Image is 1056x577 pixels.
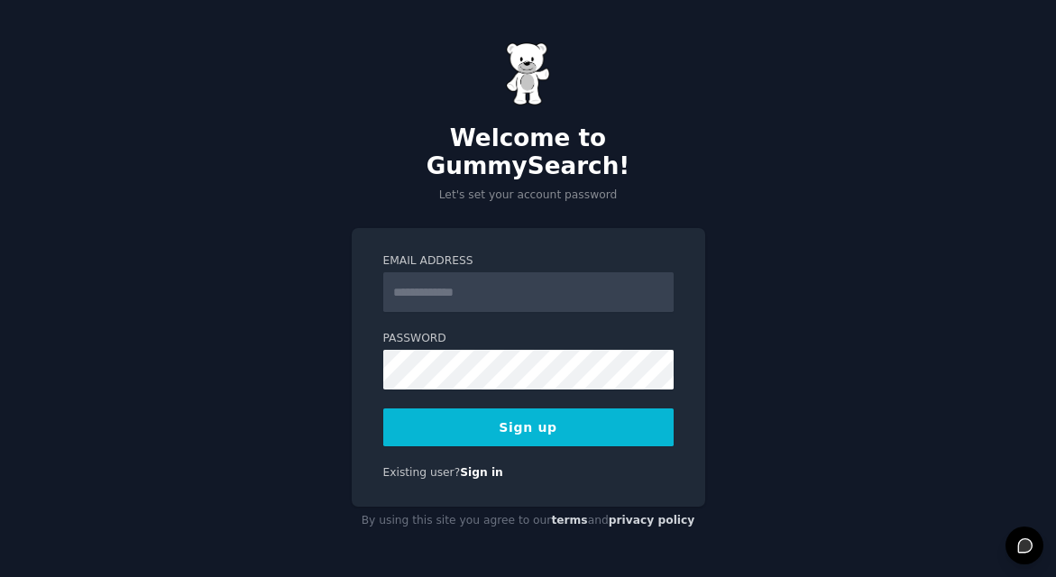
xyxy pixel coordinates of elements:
p: Let's set your account password [352,188,705,204]
a: privacy policy [609,514,695,527]
img: Gummy Bear [506,42,551,105]
div: By using this site you agree to our and [352,507,705,536]
a: terms [551,514,587,527]
label: Email Address [383,253,674,270]
a: Sign in [460,466,503,479]
h2: Welcome to GummySearch! [352,124,705,181]
span: Existing user? [383,466,461,479]
button: Sign up [383,408,674,446]
label: Password [383,331,674,347]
